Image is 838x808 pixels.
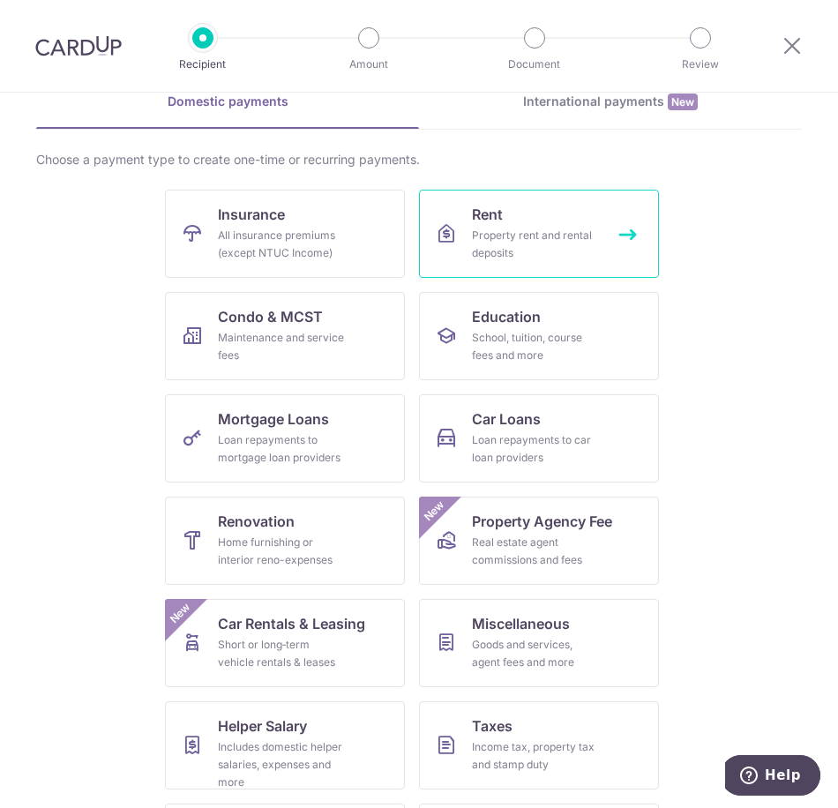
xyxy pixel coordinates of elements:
div: Domestic payments [36,93,419,110]
span: Miscellaneous [472,613,570,634]
a: Car LoansLoan repayments to car loan providers [419,394,659,483]
div: Goods and services, agent fees and more [472,636,599,671]
div: Property rent and rental deposits [472,227,599,262]
span: Condo & MCST [218,306,323,327]
a: EducationSchool, tuition, course fees and more [419,292,659,380]
a: Helper SalaryIncludes domestic helper salaries, expenses and more [165,701,405,789]
a: Mortgage LoansLoan repayments to mortgage loan providers [165,394,405,483]
img: CardUp [35,35,122,56]
div: All insurance premiums (except NTUC Income) [218,227,345,262]
span: Help [40,12,76,28]
a: TaxesIncome tax, property tax and stamp duty [419,701,659,789]
iframe: Opens a widget where you can find more information [725,755,820,799]
a: Condo & MCSTMaintenance and service fees [165,292,405,380]
span: Insurance [218,204,285,225]
a: RenovationHome furnishing or interior reno-expenses [165,497,405,585]
a: Property Agency FeeReal estate agent commissions and feesNew [419,497,659,585]
span: New [420,497,449,526]
span: Renovation [218,511,295,532]
span: Taxes [472,715,513,737]
span: Car Rentals & Leasing [218,613,365,634]
span: New [166,599,195,628]
div: International payments [419,93,802,111]
div: Home furnishing or interior reno-expenses [218,534,345,569]
div: Loan repayments to car loan providers [472,431,599,467]
span: New [668,94,698,110]
span: Education [472,306,541,327]
p: Review [651,56,750,73]
a: Car Rentals & LeasingShort or long‑term vehicle rentals & leasesNew [165,599,405,687]
span: Car Loans [472,408,541,430]
a: RentProperty rent and rental deposits [419,190,659,278]
div: Short or long‑term vehicle rentals & leases [218,636,345,671]
p: Recipient [153,56,252,73]
div: Includes domestic helper salaries, expenses and more [218,738,345,791]
a: MiscellaneousGoods and services, agent fees and more [419,599,659,687]
p: Amount [319,56,418,73]
span: Mortgage Loans [218,408,329,430]
a: InsuranceAll insurance premiums (except NTUC Income) [165,190,405,278]
div: School, tuition, course fees and more [472,329,599,364]
div: Income tax, property tax and stamp duty [472,738,599,774]
p: Document [485,56,584,73]
span: Property Agency Fee [472,511,612,532]
div: Loan repayments to mortgage loan providers [218,431,345,467]
div: Real estate agent commissions and fees [472,534,599,569]
div: Maintenance and service fees [218,329,345,364]
span: Rent [472,204,503,225]
span: Helper Salary [218,715,307,737]
div: Choose a payment type to create one-time or recurring payments. [36,151,802,168]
